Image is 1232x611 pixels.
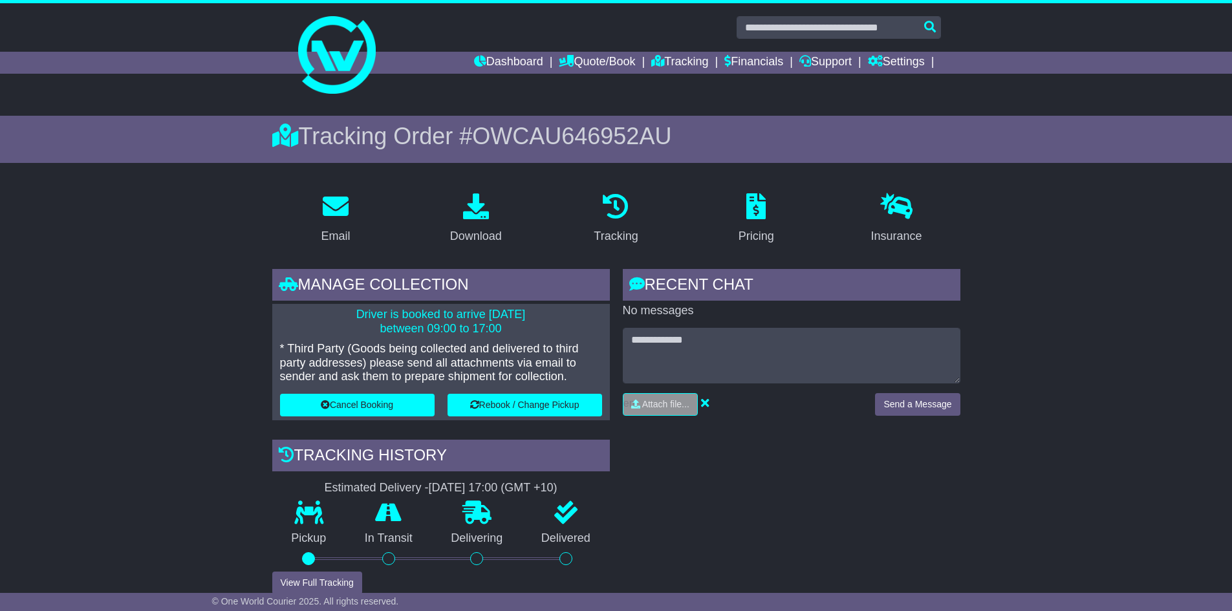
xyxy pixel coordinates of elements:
button: Send a Message [875,393,960,416]
div: RECENT CHAT [623,269,960,304]
a: Pricing [730,189,783,250]
div: Tracking Order # [272,122,960,150]
div: Download [450,228,502,245]
p: Delivering [432,531,523,546]
p: Delivered [522,531,610,546]
div: Tracking [594,228,638,245]
a: Tracking [585,189,646,250]
p: No messages [623,304,960,318]
button: View Full Tracking [272,572,362,594]
div: Manage collection [272,269,610,304]
div: Tracking history [272,440,610,475]
span: © One World Courier 2025. All rights reserved. [212,596,399,606]
button: Rebook / Change Pickup [448,394,602,416]
a: Support [799,52,852,74]
a: Quote/Book [559,52,635,74]
div: Insurance [871,228,922,245]
div: [DATE] 17:00 (GMT +10) [429,481,557,495]
p: * Third Party (Goods being collected and delivered to third party addresses) please send all atta... [280,342,602,384]
div: Estimated Delivery - [272,481,610,495]
span: OWCAU646952AU [472,123,671,149]
p: In Transit [345,531,432,546]
div: Email [321,228,350,245]
a: Insurance [863,189,931,250]
a: Financials [724,52,783,74]
a: Tracking [651,52,708,74]
a: Settings [868,52,925,74]
button: Cancel Booking [280,394,435,416]
a: Email [312,189,358,250]
p: Pickup [272,531,346,546]
div: Pricing [739,228,774,245]
a: Dashboard [474,52,543,74]
a: Download [442,189,510,250]
p: Driver is booked to arrive [DATE] between 09:00 to 17:00 [280,308,602,336]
